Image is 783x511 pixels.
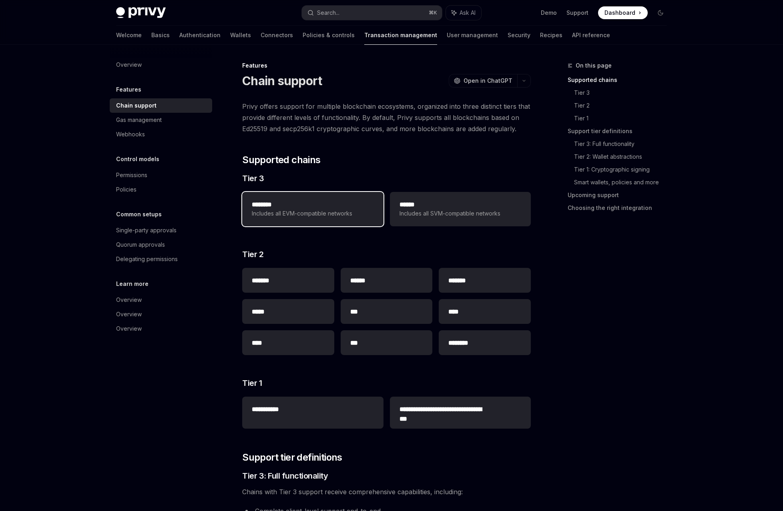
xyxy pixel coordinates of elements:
a: Tier 2: Wallet abstractions [574,150,673,163]
span: Chains with Tier 3 support receive comprehensive capabilities, including: [242,486,531,497]
a: Chain support [110,98,212,113]
a: Authentication [179,26,221,45]
div: Permissions [116,170,147,180]
div: Gas management [116,115,162,125]
a: Tier 1: Cryptographic signing [574,163,673,176]
a: Welcome [116,26,142,45]
span: Support tier definitions [242,451,342,464]
h5: Features [116,85,141,94]
div: Overview [116,309,142,319]
span: Ask AI [460,9,476,17]
a: Demo [541,9,557,17]
span: ⌘ K [429,10,437,16]
h1: Chain support [242,74,322,88]
span: Tier 3 [242,173,264,184]
div: Overview [116,295,142,305]
a: Supported chains [568,74,673,86]
div: Chain support [116,101,157,110]
div: Delegating permissions [116,254,178,264]
a: Choosing the right integration [568,202,673,214]
a: Gas management [110,113,212,127]
span: Privy offers support for multiple blockchain ecosystems, organized into three distinct tiers that... [242,101,531,134]
div: Overview [116,324,142,333]
a: Support [566,9,588,17]
a: Delegating permissions [110,252,212,266]
div: Overview [116,60,142,70]
a: Tier 3 [574,86,673,99]
span: On this page [576,61,612,70]
div: Search... [317,8,339,18]
a: Overview [110,321,212,336]
a: Overview [110,293,212,307]
a: Basics [151,26,170,45]
div: Policies [116,185,137,194]
a: Connectors [261,26,293,45]
a: Webhooks [110,127,212,142]
div: Features [242,62,531,70]
button: Toggle dark mode [654,6,667,19]
a: Tier 2 [574,99,673,112]
a: Dashboard [598,6,648,19]
div: Quorum approvals [116,240,165,250]
button: Search...⌘K [302,6,442,20]
span: Dashboard [604,9,635,17]
a: Tier 1 [574,112,673,125]
a: Security [508,26,530,45]
a: Overview [110,307,212,321]
span: Includes all EVM-compatible networks [252,209,373,218]
span: Includes all SVM-compatible networks [400,209,521,218]
div: Single-party approvals [116,226,177,235]
a: Support tier definitions [568,125,673,138]
a: **** *Includes all SVM-compatible networks [390,192,531,226]
a: API reference [572,26,610,45]
div: Webhooks [116,130,145,139]
span: Supported chains [242,154,320,166]
a: Policies [110,182,212,197]
a: Overview [110,58,212,72]
a: Upcoming support [568,189,673,202]
a: Single-party approvals [110,223,212,238]
a: Tier 3: Full functionality [574,138,673,150]
a: Recipes [540,26,562,45]
h5: Common setups [116,210,162,219]
button: Open in ChatGPT [449,74,517,88]
a: Smart wallets, policies and more [574,176,673,189]
a: Transaction management [364,26,437,45]
span: Tier 2 [242,249,263,260]
h5: Control models [116,154,159,164]
img: dark logo [116,7,166,18]
span: Open in ChatGPT [464,77,512,85]
a: Permissions [110,168,212,182]
a: Policies & controls [303,26,355,45]
a: User management [447,26,498,45]
h5: Learn more [116,279,149,289]
a: Wallets [230,26,251,45]
a: **** ***Includes all EVM-compatible networks [242,192,383,226]
button: Ask AI [446,6,481,20]
span: Tier 3: Full functionality [242,470,328,481]
span: Tier 1 [242,377,262,389]
a: Quorum approvals [110,238,212,252]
